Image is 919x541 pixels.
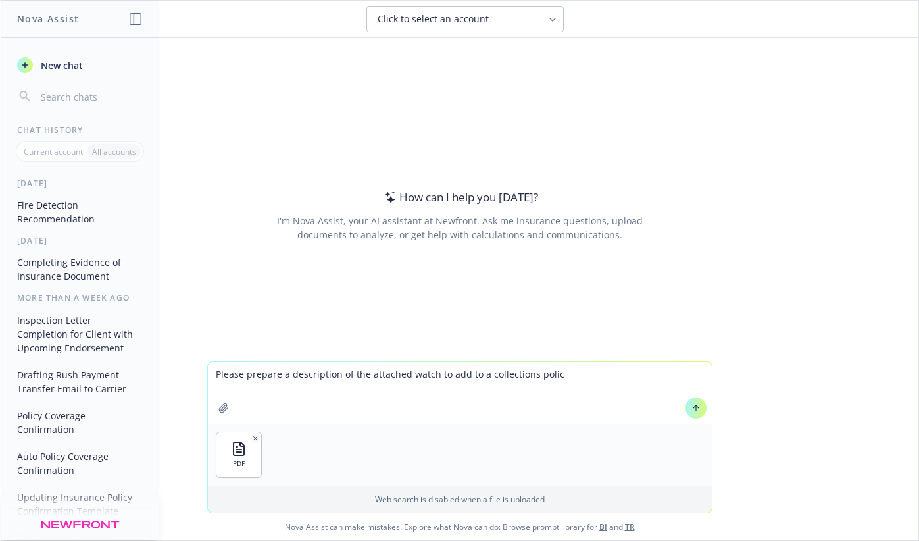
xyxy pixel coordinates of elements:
button: Click to select an account [366,6,564,32]
div: How can I help you [DATE]? [381,189,538,206]
input: Search chats [38,88,143,106]
span: Nova Assist can make mistakes. Explore what Nova can do: Browse prompt library for and [6,513,913,540]
div: More than a week ago [1,292,159,303]
p: All accounts [92,146,136,157]
button: New chat [12,53,148,77]
p: Web search is disabled when a file is uploaded [216,494,704,505]
button: Completing Evidence of Insurance Document [12,251,148,287]
textarea: Please prepare a description of the attached watch to add to a collections polic [208,362,712,424]
span: Click to select an account [378,13,489,26]
span: PDF [233,459,245,468]
a: BI [599,521,607,532]
button: Inspection Letter Completion for Client with Upcoming Endorsement [12,309,148,359]
p: Current account [24,146,83,157]
div: [DATE] [1,235,159,246]
div: [DATE] [1,178,159,189]
button: Auto Policy Coverage Confirmation [12,446,148,481]
button: Fire Detection Recommendation [12,194,148,230]
a: TR [625,521,635,532]
div: I'm Nova Assist, your AI assistant at Newfront. Ask me insurance questions, upload documents to a... [274,214,645,242]
button: Policy Coverage Confirmation [12,405,148,440]
div: Chat History [1,124,159,136]
button: Drafting Rush Payment Transfer Email to Carrier [12,364,148,399]
h1: Nova Assist [17,12,79,26]
span: New chat [38,59,83,72]
button: Updating Insurance Policy Confirmation Template [12,486,148,522]
button: PDF [216,432,261,477]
